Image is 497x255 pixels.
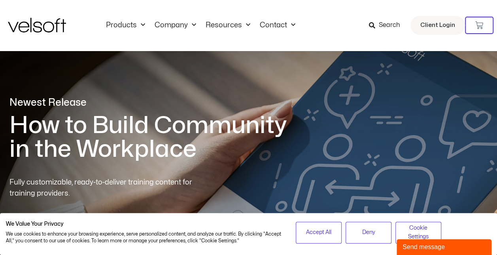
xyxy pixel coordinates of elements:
[101,21,150,30] a: ProductsMenu Toggle
[8,18,66,32] img: Velsoft Training Materials
[306,228,331,237] span: Accept All
[6,221,284,228] h2: We Value Your Privacy
[397,238,493,255] iframe: chat widget
[9,114,298,161] h1: How to Build Community in the Workplace
[420,20,455,30] span: Client Login
[410,16,465,35] a: Client Login
[9,177,206,199] p: Fully customizable, ready-to-deliver training content for training providers.
[150,21,201,30] a: CompanyMenu Toggle
[296,222,342,244] button: Accept all cookies
[346,222,391,244] button: Deny all cookies
[101,21,300,30] nav: Menu
[6,231,284,244] p: We use cookies to enhance your browsing experience, serve personalized content, and analyze our t...
[379,20,400,30] span: Search
[201,21,255,30] a: ResourcesMenu Toggle
[362,228,375,237] span: Deny
[369,19,406,32] a: Search
[255,21,300,30] a: ContactMenu Toggle
[9,96,298,110] p: Newest Release
[395,222,441,244] button: Adjust cookie preferences
[401,224,436,242] span: Cookie Settings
